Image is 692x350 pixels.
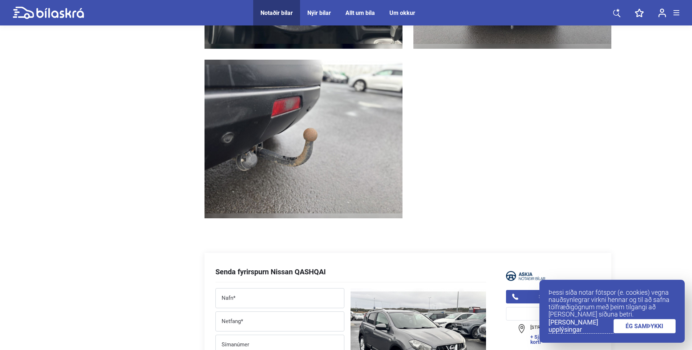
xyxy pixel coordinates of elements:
[549,319,614,334] a: [PERSON_NAME] upplýsingar
[530,334,588,345] a: + Sjá staðsetningu á korti
[506,290,600,303] button: Sýna símanumer
[389,9,415,16] a: Um okkur
[658,8,666,17] img: user-login.svg
[530,324,588,331] span: [STREET_ADDRESS]
[260,9,293,16] a: Notaðir bílar
[539,293,577,301] span: Sýna símanumer
[307,9,331,16] a: Nýir bílar
[614,319,676,333] a: ÉG SAMÞYKKI
[215,267,326,276] div: Senda fyrirspurn Nissan QASHQAI
[345,9,375,16] a: Allt um bíla
[549,289,676,318] p: Þessi síða notar fótspor (e. cookies) vegna nauðsynlegrar virkni hennar og til að safna tölfræðig...
[506,307,600,321] a: Vefsíða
